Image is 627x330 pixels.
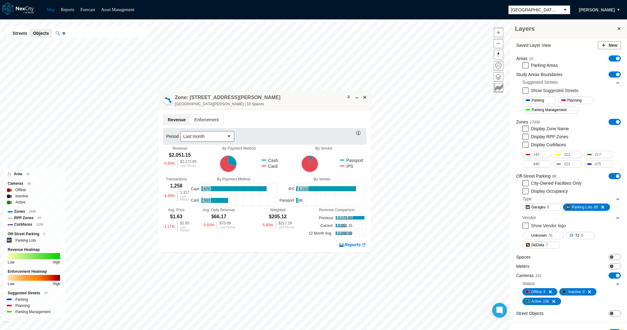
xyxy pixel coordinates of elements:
span: 2696 [29,210,36,213]
span: Revenue [163,115,190,125]
button: Parking [522,97,556,104]
div: Suggested Streets [8,290,60,296]
label: Zones [516,119,540,125]
label: Display Curbfaces [531,142,566,147]
span: 156 [543,298,549,304]
text: Previous [319,216,333,220]
label: Display Occupancy [531,189,568,194]
div: $1.63 [170,213,183,220]
span: 7 [546,242,548,248]
label: Offline [15,187,26,193]
div: $2,051.15 [169,152,191,159]
span: Active [531,298,541,304]
span: 17 [44,292,47,295]
div: $66.17 [211,213,226,220]
text: 2,051.15 [338,223,352,228]
span: SkiData [531,242,544,248]
label: Display RPP Zones [531,134,568,139]
span: 475 [595,161,601,167]
span: Unknown [531,232,547,239]
label: Show Vendor logo [531,223,566,228]
div: Revenue [172,146,187,151]
button: Unknown76 [522,232,564,239]
label: Parking Areas [531,63,558,68]
div: Status [522,279,620,288]
text: Card [191,198,199,203]
button: New [598,41,621,49]
text: Cash [191,187,199,191]
div: By Vendor [278,177,366,181]
label: Period [166,133,180,139]
span: Planning [567,97,582,103]
div: High [53,259,60,265]
div: Suggested Streets [522,78,620,87]
button: Streets [10,29,30,38]
span: 5 [581,232,583,239]
span: Inactive [568,289,581,295]
div: Revenue Comparison [307,208,366,212]
span: Reset bearing to north [494,50,503,59]
span: 76 [548,232,552,239]
button: 440 [522,160,551,168]
span: Parking [532,97,544,103]
a: Asset Management [101,7,135,12]
div: 1,258 [170,183,183,189]
img: enforcement [8,275,60,281]
button: select [224,131,234,141]
div: Avg. Price [168,208,184,212]
div: $205.12 [269,213,287,220]
div: By Payment Method [189,177,278,181]
span: Enforcement [190,115,223,125]
span: Streets [13,30,27,36]
div: Weighted [270,208,285,212]
span: 9 [43,232,45,236]
text: 2,090.58 [338,231,352,235]
span: [GEOGRAPHIC_DATA][PERSON_NAME] | 10 Spaces [175,101,280,107]
h4: Double-click to make header text selectable [175,94,280,101]
a: Reports [61,7,74,12]
button: Offline6 [522,288,557,296]
span: 143 [533,151,539,158]
span: 521 [564,161,570,167]
span: [GEOGRAPHIC_DATA][PERSON_NAME] [511,7,558,13]
div: -1.17 % [163,221,175,232]
label: Inactive [15,193,28,199]
label: Spaces [516,254,531,260]
button: Planning [558,97,594,104]
label: Street Objects [516,310,544,316]
span: T2 [575,232,579,239]
button: Active156 [522,298,561,305]
span: Offline [531,289,542,295]
label: Off-Street Parking [516,173,556,179]
label: Planning [15,303,30,309]
button: Parking Management [522,106,579,114]
button: Zoom in [494,28,503,37]
text: Passport [279,198,294,203]
button: 143 [522,151,551,158]
span: 10 [529,57,533,61]
div: Off-Street Parking [8,231,60,237]
div: Revenue Heatmap [8,247,60,253]
button: Zoom out [494,39,503,48]
label: Show Suggested Streets [531,88,578,93]
span: 2109 [36,223,43,226]
div: Curbfaces [8,221,60,228]
button: Inactive0 [559,288,597,296]
span: 0 [583,289,585,295]
button: Parking Lots80 [563,203,610,211]
span: 6 [543,289,545,295]
div: Vendor [522,215,536,221]
button: Objects [30,29,52,38]
div: Status [522,280,535,287]
div: Last Period [219,226,235,229]
label: Areas [516,55,533,62]
div: Low [8,259,14,265]
a: Reports [339,242,366,248]
div: Transactions [166,177,187,181]
span: 162 [535,274,541,278]
span: [PERSON_NAME] [579,7,615,13]
div: Double-click to make header text selectable [175,94,280,107]
button: SkiData7 [522,241,560,249]
div: Last Period [180,226,189,232]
